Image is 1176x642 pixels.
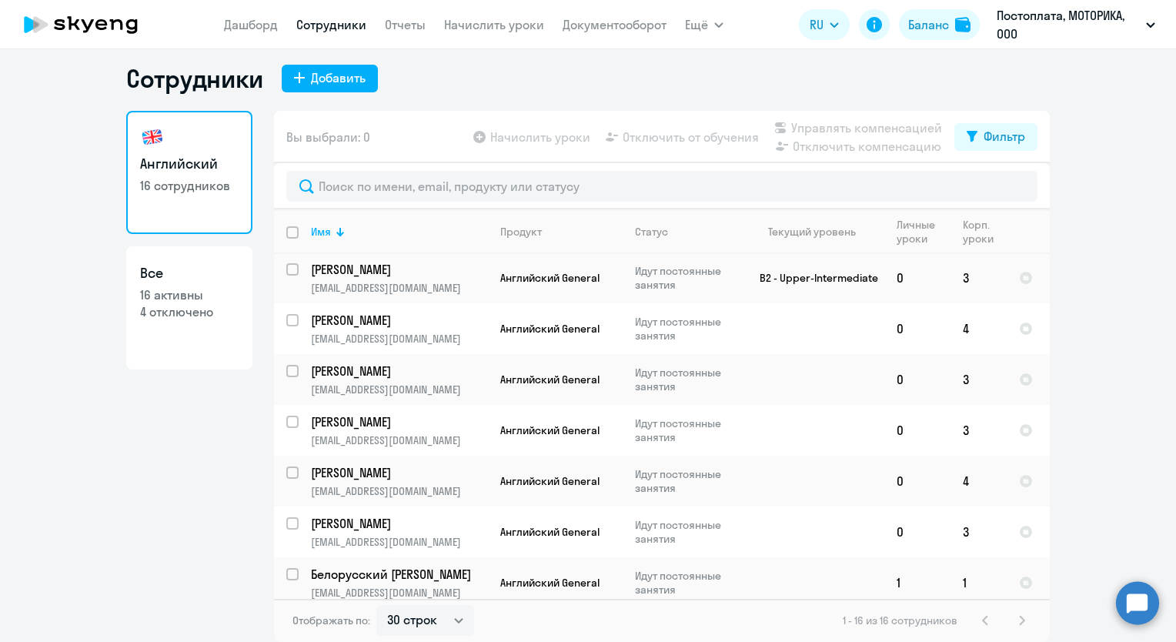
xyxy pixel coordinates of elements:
span: Английский General [500,373,600,386]
td: 3 [950,405,1007,456]
a: Английский16 сотрудников [126,111,252,234]
div: Статус [635,225,740,239]
td: 0 [884,354,950,405]
span: Английский General [500,576,600,590]
span: Английский General [500,525,600,539]
button: Балансbalance [899,9,980,40]
p: [EMAIL_ADDRESS][DOMAIN_NAME] [311,586,487,600]
button: Фильтр [954,123,1037,151]
div: Текущий уровень [768,225,856,239]
div: Корп. уроки [963,218,1006,246]
a: [PERSON_NAME] [311,312,487,329]
p: [EMAIL_ADDRESS][DOMAIN_NAME] [311,383,487,396]
a: Дашборд [224,17,278,32]
p: [EMAIL_ADDRESS][DOMAIN_NAME] [311,535,487,549]
p: [EMAIL_ADDRESS][DOMAIN_NAME] [311,433,487,447]
a: [PERSON_NAME] [311,261,487,278]
a: [PERSON_NAME] [311,413,487,430]
a: Начислить уроки [444,17,544,32]
p: [PERSON_NAME] [311,363,485,380]
button: Постоплата, МОТОРИКА, ООО [989,6,1163,43]
p: [PERSON_NAME] [311,413,485,430]
p: Белорусский [PERSON_NAME] [311,566,485,583]
span: RU [810,15,824,34]
a: [PERSON_NAME] [311,464,487,481]
p: Идут постоянные занятия [635,467,740,495]
h3: Английский [140,154,239,174]
td: 0 [884,252,950,303]
img: balance [955,17,971,32]
p: [PERSON_NAME] [311,312,485,329]
div: Имя [311,225,331,239]
td: 1 [884,557,950,608]
a: Сотрудники [296,17,366,32]
td: 3 [950,354,1007,405]
p: Идут постоянные занятия [635,264,740,292]
a: Документооборот [563,17,667,32]
p: Идут постоянные занятия [635,518,740,546]
img: english [140,125,165,149]
p: Идут постоянные занятия [635,416,740,444]
button: RU [799,9,850,40]
span: 1 - 16 из 16 сотрудников [843,614,957,627]
td: 1 [950,557,1007,608]
p: [PERSON_NAME] [311,515,485,532]
p: Идут постоянные занятия [635,366,740,393]
div: Имя [311,225,487,239]
div: Личные уроки [897,218,950,246]
span: Английский General [500,474,600,488]
a: [PERSON_NAME] [311,515,487,532]
a: [PERSON_NAME] [311,363,487,380]
p: 4 отключено [140,303,239,320]
h3: Все [140,263,239,283]
td: 4 [950,456,1007,507]
div: Статус [635,225,668,239]
p: [PERSON_NAME] [311,261,485,278]
div: Фильтр [984,127,1025,145]
div: Продукт [500,225,622,239]
p: 16 сотрудников [140,177,239,194]
div: Добавить [311,69,366,87]
input: Поиск по имени, email, продукту или статусу [286,171,1037,202]
p: Идут постоянные занятия [635,315,740,343]
a: Отчеты [385,17,426,32]
span: Отображать по: [292,614,370,627]
td: 0 [884,456,950,507]
td: 3 [950,507,1007,557]
div: Текущий уровень [753,225,884,239]
td: B2 - Upper-Intermediate [741,252,884,303]
p: [PERSON_NAME] [311,464,485,481]
p: Идут постоянные занятия [635,569,740,597]
div: Личные уроки [897,218,936,246]
a: Все16 активны4 отключено [126,246,252,369]
span: Английский General [500,271,600,285]
p: 16 активны [140,286,239,303]
p: [EMAIL_ADDRESS][DOMAIN_NAME] [311,281,487,295]
span: Вы выбрали: 0 [286,128,370,146]
p: Постоплата, МОТОРИКА, ООО [997,6,1140,43]
div: Баланс [908,15,949,34]
td: 3 [950,252,1007,303]
a: Белорусский [PERSON_NAME] [311,566,487,583]
p: [EMAIL_ADDRESS][DOMAIN_NAME] [311,332,487,346]
span: Английский General [500,423,600,437]
button: Ещё [685,9,723,40]
td: 0 [884,405,950,456]
td: 4 [950,303,1007,354]
span: Ещё [685,15,708,34]
h1: Сотрудники [126,63,263,94]
td: 0 [884,507,950,557]
span: Английский General [500,322,600,336]
div: Корп. уроки [963,218,994,246]
td: 0 [884,303,950,354]
button: Добавить [282,65,378,92]
div: Продукт [500,225,542,239]
p: [EMAIL_ADDRESS][DOMAIN_NAME] [311,484,487,498]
